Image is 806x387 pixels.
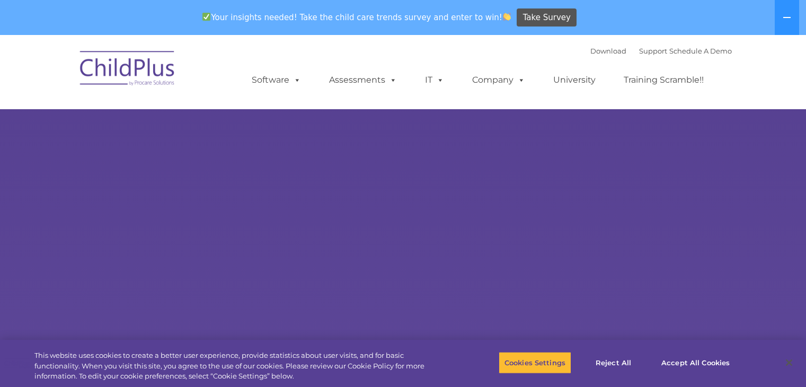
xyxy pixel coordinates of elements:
button: Reject All [580,351,646,374]
img: ChildPlus by Procare Solutions [75,43,181,96]
button: Cookies Settings [499,351,571,374]
a: Software [241,69,312,91]
a: IT [414,69,455,91]
button: Accept All Cookies [656,351,736,374]
a: Schedule A Demo [669,47,732,55]
a: Company [462,69,536,91]
div: This website uses cookies to create a better user experience, provide statistics about user visit... [34,350,444,382]
span: Take Survey [523,8,571,27]
a: Support [639,47,667,55]
a: Take Survey [517,8,577,27]
img: ✅ [202,13,210,21]
a: Download [590,47,626,55]
img: 👏 [503,13,511,21]
a: Assessments [318,69,408,91]
button: Close [777,351,801,374]
span: Your insights needed! Take the child care trends survey and enter to win! [198,7,516,28]
font: | [590,47,732,55]
a: University [543,69,606,91]
a: Training Scramble!! [613,69,714,91]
